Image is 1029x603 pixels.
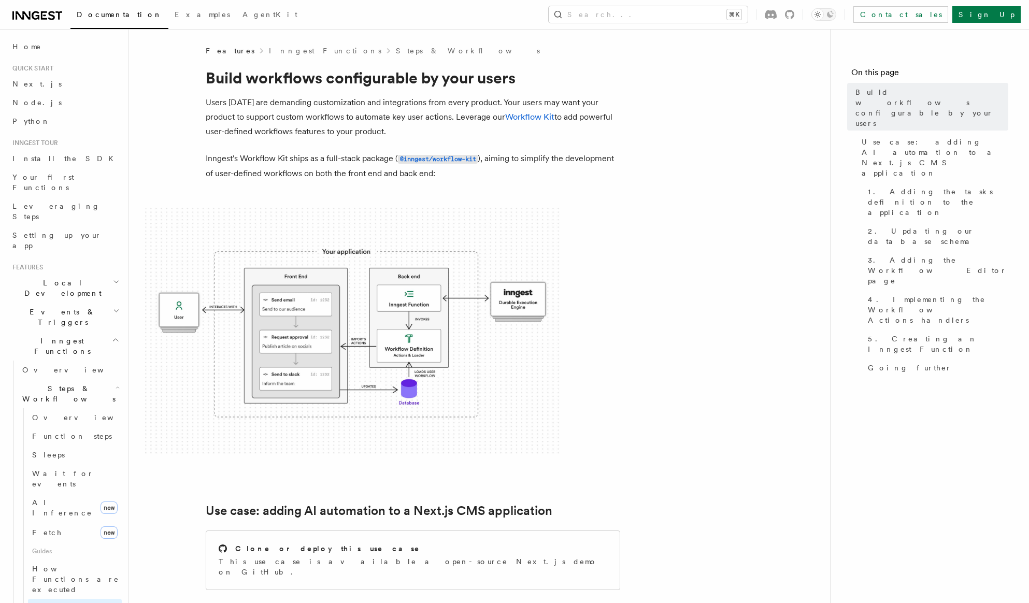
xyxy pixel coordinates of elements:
span: 4. Implementing the Workflow Actions handlers [868,294,1008,325]
a: Sign Up [952,6,1021,23]
span: Use case: adding AI automation to a Next.js CMS application [862,137,1008,178]
span: Install the SDK [12,154,120,163]
a: Going further [864,358,1008,377]
a: Fetchnew [28,522,122,543]
a: How Functions are executed [28,559,122,599]
span: new [101,501,118,514]
kbd: ⌘K [727,9,741,20]
span: Next.js [12,80,62,88]
a: Python [8,112,122,131]
span: Python [12,117,50,125]
a: AgentKit [236,3,304,28]
a: 1. Adding the tasks definition to the application [864,182,1008,222]
a: 5. Creating an Inngest Function [864,329,1008,358]
p: Inngest's Workflow Kit ships as a full-stack package ( ), aiming to simplify the development of u... [206,151,620,181]
a: Next.js [8,75,122,93]
h1: Build workflows configurable by your users [206,68,620,87]
a: Build workflows configurable by your users [851,83,1008,133]
span: new [101,526,118,539]
button: Steps & Workflows [18,379,122,408]
img: The Workflow Kit provides a Workflow Engine to compose workflow actions on the back end and a set... [145,208,560,456]
a: Leveraging Steps [8,197,122,226]
a: Home [8,37,122,56]
span: Sleeps [32,451,65,459]
span: Function steps [32,432,112,440]
span: Events & Triggers [8,307,113,327]
a: Documentation [70,3,168,29]
span: 2. Updating our database schema [868,226,1008,247]
span: Fetch [32,528,62,537]
span: Build workflows configurable by your users [855,87,1008,128]
a: Workflow Kit [505,112,554,122]
button: Search...⌘K [549,6,748,23]
span: Guides [28,543,122,559]
a: Your first Functions [8,168,122,197]
span: Steps & Workflows [18,383,116,404]
span: How Functions are executed [32,565,119,594]
a: Overview [18,361,122,379]
button: Local Development [8,274,122,303]
a: Node.js [8,93,122,112]
a: Use case: adding AI automation to a Next.js CMS application [206,504,552,518]
a: 2. Updating our database schema [864,222,1008,251]
span: AgentKit [242,10,297,19]
span: Documentation [77,10,162,19]
a: @inngest/workflow-kit [398,153,478,163]
span: Your first Functions [12,173,74,192]
a: Contact sales [853,6,948,23]
a: Wait for events [28,464,122,493]
code: @inngest/workflow-kit [398,155,478,164]
a: 3. Adding the Workflow Editor page [864,251,1008,290]
span: Inngest Functions [8,336,112,356]
span: AI Inference [32,498,92,517]
a: Examples [168,3,236,28]
span: Node.js [12,98,62,107]
a: Use case: adding AI automation to a Next.js CMS application [857,133,1008,182]
p: Users [DATE] are demanding customization and integrations from every product. Your users may want... [206,95,620,139]
span: Examples [175,10,230,19]
span: Going further [868,363,952,373]
a: Steps & Workflows [396,46,540,56]
button: Toggle dark mode [811,8,836,21]
a: Sleeps [28,446,122,464]
a: Function steps [28,427,122,446]
span: Setting up your app [12,231,102,250]
button: Events & Triggers [8,303,122,332]
span: Local Development [8,278,113,298]
span: Home [12,41,41,52]
a: 4. Implementing the Workflow Actions handlers [864,290,1008,329]
span: Features [8,263,43,271]
span: Quick start [8,64,53,73]
a: AI Inferencenew [28,493,122,522]
span: Overview [32,413,139,422]
a: Clone or deploy this use caseThis use case is available a open-source Next.js demo on GitHub. [206,530,620,590]
a: Inngest Functions [269,46,381,56]
span: 1. Adding the tasks definition to the application [868,186,1008,218]
span: Inngest tour [8,139,58,147]
a: Install the SDK [8,149,122,168]
span: Leveraging Steps [12,202,100,221]
h4: On this page [851,66,1008,83]
span: Overview [22,366,129,374]
span: Wait for events [32,469,94,488]
p: This use case is available a open-source Next.js demo on GitHub. [219,556,607,577]
span: Features [206,46,254,56]
a: Overview [28,408,122,427]
button: Inngest Functions [8,332,122,361]
span: 3. Adding the Workflow Editor page [868,255,1008,286]
h2: Clone or deploy this use case [235,543,420,554]
span: 5. Creating an Inngest Function [868,334,1008,354]
a: Setting up your app [8,226,122,255]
